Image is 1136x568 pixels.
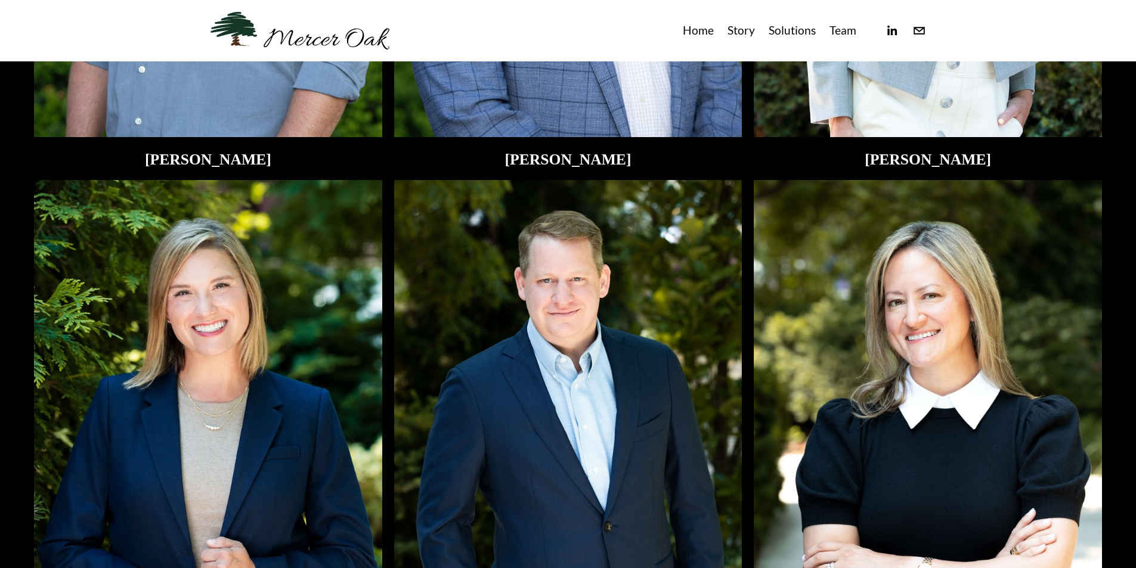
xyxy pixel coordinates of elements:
[769,21,816,41] a: Solutions
[912,24,926,38] a: info@merceroaklaw.com
[754,151,1102,169] h2: [PERSON_NAME]
[829,21,856,41] a: Team
[34,151,382,169] h2: [PERSON_NAME]
[728,21,755,41] a: Story
[394,151,742,169] h2: [PERSON_NAME]
[885,24,899,38] a: linkedin-unauth
[683,21,714,41] a: Home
